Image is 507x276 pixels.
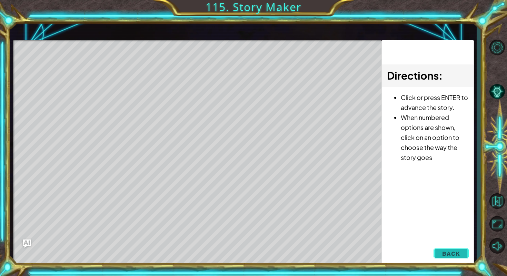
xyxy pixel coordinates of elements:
button: Maximize Browser [487,214,507,234]
button: Ask AI [23,239,31,248]
a: Back to Map [487,190,507,213]
span: Back [442,250,460,257]
li: When numbered options are shown, click on an option to choose the way the story goes [401,112,468,162]
button: Back to Map [487,191,507,211]
li: Click or press ENTER to advance the story. [401,92,468,112]
h3: : [387,68,468,83]
button: Back [434,247,468,260]
button: Mute [487,236,507,256]
button: AI Hint [487,81,507,101]
span: Directions [387,69,439,82]
button: Level Options [487,37,507,57]
div: Level Map [13,40,332,243]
